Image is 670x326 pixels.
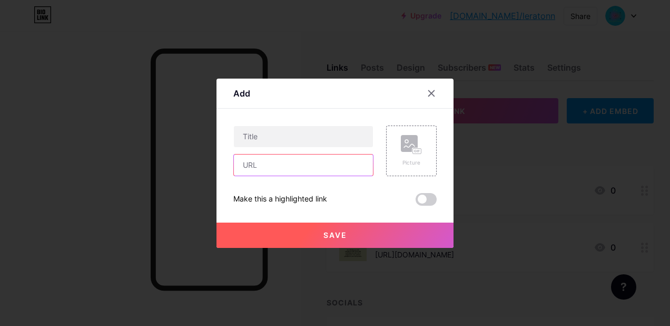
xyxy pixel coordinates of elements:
span: Save [323,231,347,239]
input: URL [234,155,373,176]
div: Picture [401,159,422,167]
div: Add [233,87,250,100]
button: Save [216,223,454,248]
div: Make this a highlighted link [233,193,327,206]
input: Title [234,126,373,147]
